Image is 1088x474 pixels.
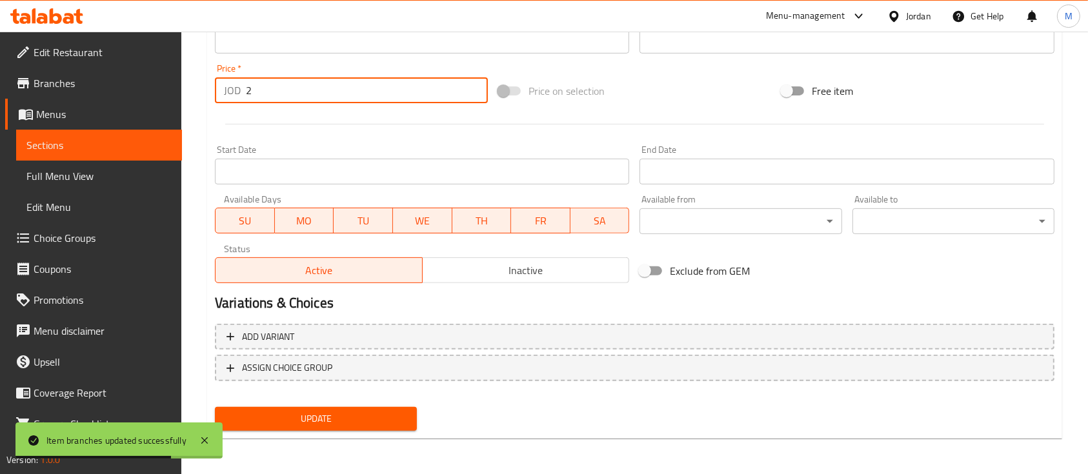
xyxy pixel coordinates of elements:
a: Edit Menu [16,192,182,222]
span: 1.0.0 [40,451,60,468]
span: Grocery Checklist [34,416,172,431]
a: Coupons [5,253,182,284]
button: FR [511,208,570,233]
span: Choice Groups [34,230,172,246]
span: TH [458,212,507,230]
span: Coupons [34,261,172,277]
button: MO [275,208,334,233]
span: Menu disclaimer [34,323,172,339]
span: Menus [36,106,172,122]
span: Coverage Report [34,385,172,400]
button: Active [215,257,423,283]
input: Please enter product barcode [215,28,629,54]
span: ASSIGN CHOICE GROUP [242,360,332,376]
a: Upsell [5,346,182,377]
h2: Variations & Choices [215,293,1054,313]
input: Please enter product sku [640,28,1054,54]
button: TH [452,208,512,233]
span: Add variant [242,329,294,345]
p: JOD [224,83,241,98]
div: ​ [852,208,1054,234]
div: Item branches updated successfully [46,433,186,448]
span: Update [225,411,407,427]
span: Edit Restaurant [34,44,172,60]
span: TU [339,212,388,230]
button: ASSIGN CHOICE GROUP [215,355,1054,381]
button: Update [215,407,417,431]
button: SA [570,208,630,233]
span: WE [398,212,447,230]
span: Active [221,261,418,280]
button: Add variant [215,324,1054,350]
a: Coverage Report [5,377,182,408]
span: Free item [812,83,853,99]
div: Menu-management [766,8,845,24]
span: M [1065,9,1073,23]
span: Upsell [34,354,172,370]
a: Promotions [5,284,182,315]
span: Edit Menu [26,199,172,215]
button: Inactive [422,257,630,283]
span: Branches [34,75,172,91]
a: Choice Groups [5,222,182,253]
span: SA [576,212,625,230]
button: SU [215,208,275,233]
span: Promotions [34,292,172,308]
div: Jordan [906,9,931,23]
a: Branches [5,68,182,99]
span: SU [221,212,270,230]
span: FR [516,212,565,230]
a: Grocery Checklist [5,408,182,439]
span: Inactive [428,261,625,280]
span: Full Menu View [26,168,172,184]
a: Edit Restaurant [5,37,182,68]
input: Please enter price [246,77,488,103]
a: Menu disclaimer [5,315,182,346]
button: TU [334,208,393,233]
a: Menus [5,99,182,130]
span: Price on selection [529,83,605,99]
a: Sections [16,130,182,161]
span: Exclude from GEM [670,263,750,279]
span: Sections [26,137,172,153]
div: ​ [640,208,841,234]
button: WE [393,208,452,233]
span: Version: [6,451,38,468]
span: MO [280,212,329,230]
a: Full Menu View [16,161,182,192]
